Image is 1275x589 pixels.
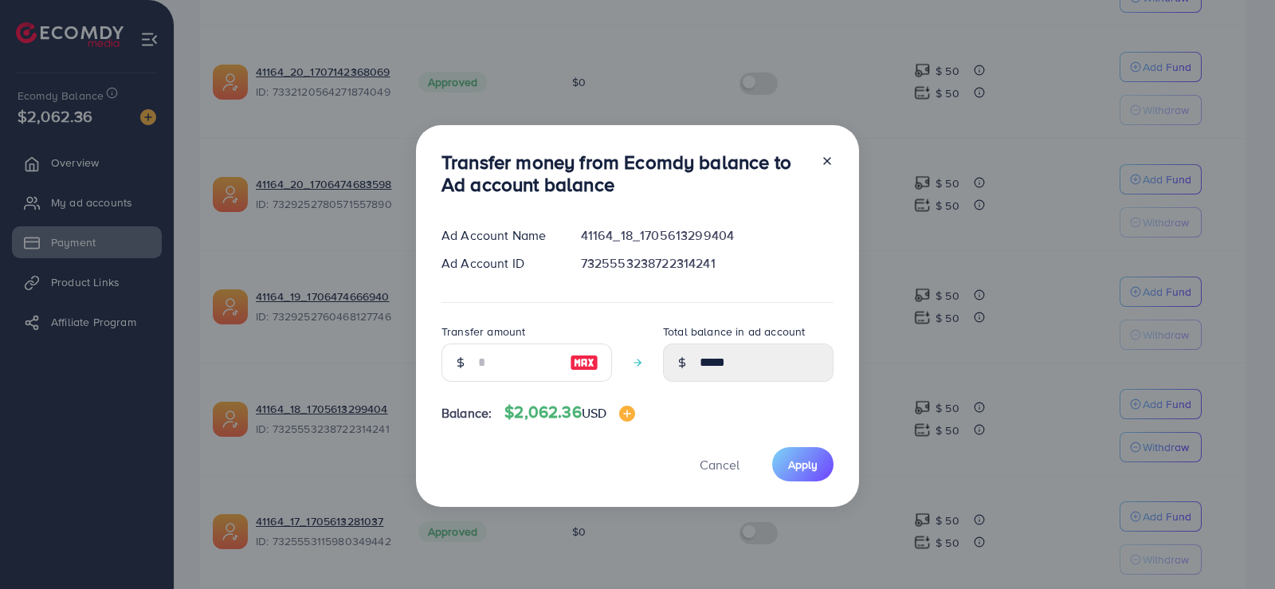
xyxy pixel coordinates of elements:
button: Cancel [680,447,759,481]
h4: $2,062.36 [504,402,635,422]
iframe: Chat [1207,517,1263,577]
div: 7325553238722314241 [568,254,846,273]
div: Ad Account ID [429,254,568,273]
label: Total balance in ad account [663,324,805,340]
span: Cancel [700,456,739,473]
img: image [619,406,635,422]
h3: Transfer money from Ecomdy balance to Ad account balance [441,151,808,197]
div: Ad Account Name [429,226,568,245]
div: 41164_18_1705613299404 [568,226,846,245]
span: USD [582,404,606,422]
img: image [570,353,598,372]
span: Apply [788,457,818,473]
button: Apply [772,447,834,481]
label: Transfer amount [441,324,525,340]
span: Balance: [441,404,492,422]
